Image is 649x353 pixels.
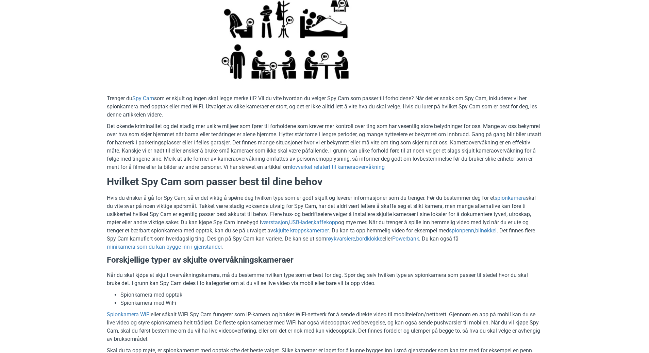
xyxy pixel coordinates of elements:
[107,194,542,251] p: Hvis du ønsker å gå for Spy Cam, så er det viktig å spørre deg hvilken type som er godt skjult og...
[289,218,313,227] a: USB-lader
[18,18,75,23] div: Domain: [DOMAIN_NAME]
[107,243,222,251] a: minikamera som du kan bygge inn i gjenstander
[18,43,24,48] img: tab_domain_overview_orange.svg
[107,311,542,343] p: eller såkalt WiFi Spy Cam fungerer som IP-kamera og bruker WiFi-nettverk for å sende direkte vide...
[273,227,329,235] a: skjulte kroppskameraer
[26,43,61,48] div: Domain Overview
[107,122,542,171] p: Det økende kriminalitet og det stadig mer usikre miljøer som fører til forholdene som krever mer ...
[326,235,355,243] a: røykvarslere
[11,18,16,23] img: website_grey.svg
[495,194,526,202] a: spionkamera
[68,43,73,48] img: tab_keywords_by_traffic_grey.svg
[120,299,542,307] li: Spionkamera med WiFi
[107,94,542,119] p: Trenger du som er skjult og ingen skal legge merke til? Vil du vite hvordan du velger Spy Cam som...
[291,163,385,171] a: lovverket relatert til kameraovervåkning
[475,227,497,235] a: bilnøkkel
[107,254,542,266] h3: Forskjellige typer av skjulte overvåkningskameraer
[107,271,542,287] p: Når du skal kjøpe et skjult overvåkningskamera, må du bestemme hvilken type som er best for deg. ...
[107,175,542,189] h2: Hvilket Spy Cam som passer best til dine behov
[75,43,115,48] div: Keywords by Traffic
[314,218,338,227] a: kaffekopp
[19,11,33,16] div: v 4.0.25
[356,235,382,243] a: bordklokke
[11,11,16,16] img: logo_orange.svg
[261,218,288,227] a: værstasjon
[392,235,419,243] a: Powerbank
[449,227,474,235] a: spionpenn
[120,291,542,299] li: Spionkamera med opptak
[132,94,154,103] a: Spy Cam
[107,311,151,319] a: Spionkamera WiFi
